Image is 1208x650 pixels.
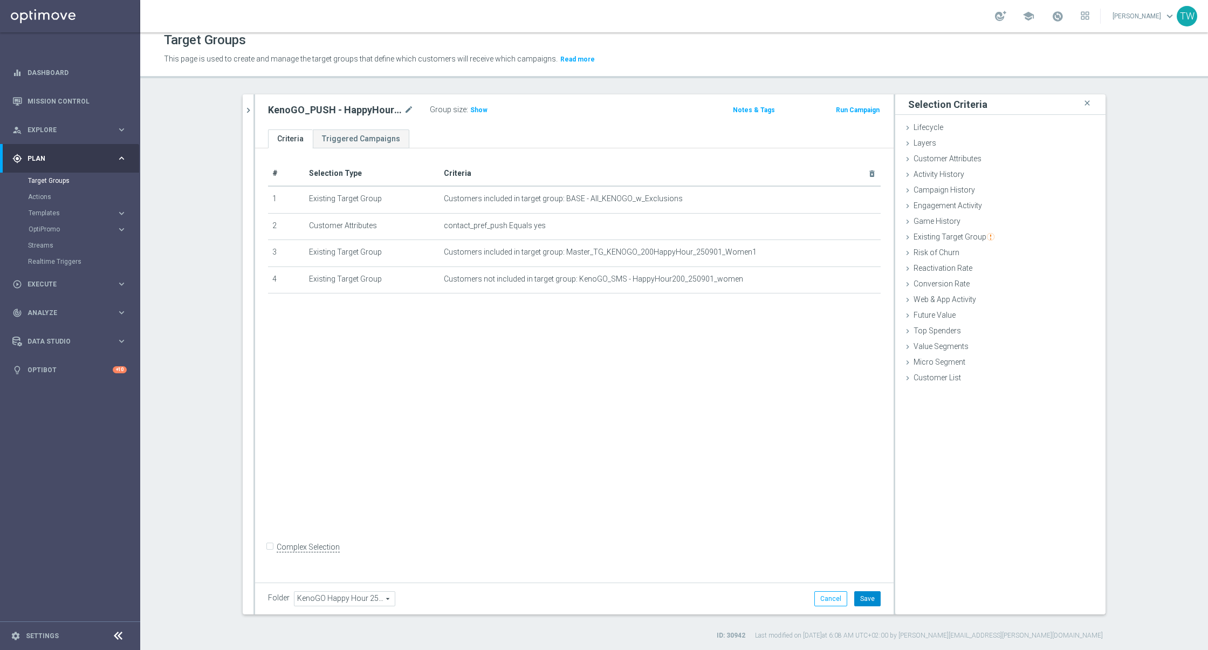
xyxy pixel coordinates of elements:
span: Existing Target Group [914,232,994,241]
span: OptiPromo [29,226,106,232]
i: keyboard_arrow_right [116,125,127,135]
td: Existing Target Group [305,240,440,267]
button: Read more [559,53,596,65]
div: +10 [113,366,127,373]
span: Web & App Activity [914,295,976,304]
div: Streams [28,237,139,254]
div: Actions [28,189,139,205]
span: Micro Segment [914,358,965,366]
i: close [1082,96,1093,111]
i: lightbulb [12,365,22,375]
div: Realtime Triggers [28,254,139,270]
button: Save [854,591,881,606]
div: Target Groups [28,173,139,189]
label: Last modified on [DATE] at 6:08 AM UTC+02:00 by [PERSON_NAME][EMAIL_ADDRESS][PERSON_NAME][DOMAIN_... [755,631,1103,640]
i: person_search [12,125,22,135]
span: Customers included in target group: Master_TG_KENOGO_200HappyHour_250901_Women1 [444,248,757,257]
i: keyboard_arrow_right [116,336,127,346]
span: Customer Attributes [914,154,981,163]
div: Explore [12,125,116,135]
span: school [1022,10,1034,22]
button: Notes & Tags [732,104,776,116]
div: OptiPromo [29,226,116,232]
button: gps_fixed Plan keyboard_arrow_right [12,154,127,163]
span: Customers included in target group: BASE - All_KENOGO_w_Exclusions [444,194,683,203]
td: Existing Target Group [305,186,440,213]
h1: Target Groups [164,32,246,48]
span: Game History [914,217,960,225]
span: keyboard_arrow_down [1164,10,1176,22]
span: Layers [914,139,936,147]
a: Mission Control [28,87,127,115]
div: Mission Control [12,97,127,106]
button: Templates keyboard_arrow_right [28,209,127,217]
button: chevron_right [243,94,253,126]
i: gps_fixed [12,154,22,163]
span: Customer List [914,373,961,382]
h3: Selection Criteria [908,98,987,111]
div: Data Studio [12,337,116,346]
div: Analyze [12,308,116,318]
span: Conversion Rate [914,279,970,288]
button: Cancel [814,591,847,606]
button: Data Studio keyboard_arrow_right [12,337,127,346]
i: keyboard_arrow_right [116,224,127,235]
label: ID: 30942 [717,631,745,640]
span: Execute [28,281,116,288]
span: Customers not included in target group: KenoGO_SMS - HappyHour200_250901_women [444,275,743,284]
td: 4 [268,266,305,293]
td: Existing Target Group [305,266,440,293]
i: delete_forever [868,169,876,178]
span: Templates [29,210,106,216]
div: TW [1177,6,1197,26]
i: play_circle_outline [12,279,22,289]
div: Templates [28,205,139,221]
i: keyboard_arrow_right [116,279,127,289]
span: Engagement Activity [914,201,982,210]
a: Streams [28,241,112,250]
a: Criteria [268,129,313,148]
span: Criteria [444,169,471,177]
td: 3 [268,240,305,267]
label: Folder [268,593,290,603]
a: Optibot [28,355,113,384]
div: Plan [12,154,116,163]
button: lightbulb Optibot +10 [12,366,127,374]
button: track_changes Analyze keyboard_arrow_right [12,309,127,317]
a: Target Groups [28,176,112,185]
span: Value Segments [914,342,969,351]
a: Triggered Campaigns [313,129,409,148]
span: Reactivation Rate [914,264,972,272]
div: play_circle_outline Execute keyboard_arrow_right [12,280,127,289]
button: equalizer Dashboard [12,69,127,77]
td: 2 [268,213,305,240]
div: OptiPromo [28,221,139,237]
i: mode_edit [404,104,414,117]
button: Run Campaign [835,104,881,116]
a: Actions [28,193,112,201]
td: 1 [268,186,305,213]
th: # [268,161,305,186]
span: This page is used to create and manage the target groups that define which customers will receive... [164,54,558,63]
i: keyboard_arrow_right [116,307,127,318]
a: Dashboard [28,58,127,87]
span: Show [470,106,488,114]
div: OptiPromo keyboard_arrow_right [28,225,127,234]
div: Dashboard [12,58,127,87]
span: Future Value [914,311,956,319]
div: Mission Control [12,87,127,115]
td: Customer Attributes [305,213,440,240]
a: Realtime Triggers [28,257,112,266]
span: Analyze [28,310,116,316]
span: Plan [28,155,116,162]
div: Templates [29,210,116,216]
th: Selection Type [305,161,440,186]
span: contact_pref_push Equals yes [444,221,546,230]
button: person_search Explore keyboard_arrow_right [12,126,127,134]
